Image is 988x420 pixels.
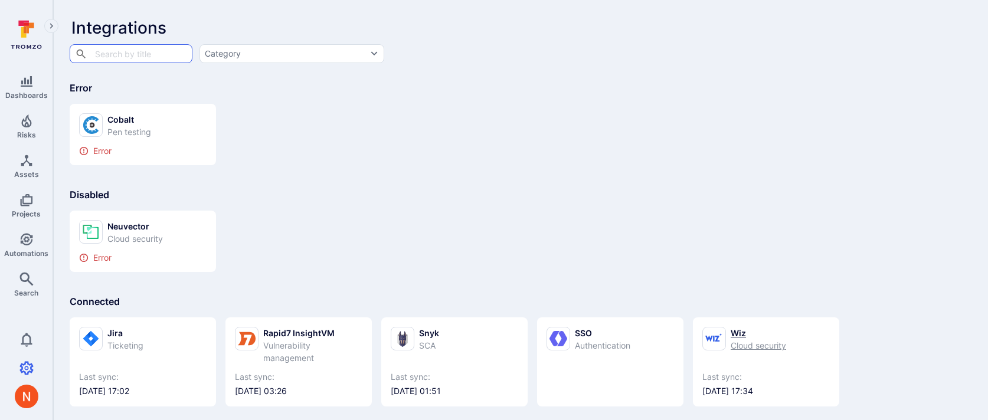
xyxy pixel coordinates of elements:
[79,253,207,262] div: Error
[419,327,439,339] div: Snyk
[731,339,786,352] div: Cloud security
[575,339,630,352] div: Authentication
[107,113,151,126] div: Cobalt
[70,296,120,307] span: Connected
[263,327,362,339] div: Rapid7 InsightVM
[107,232,163,245] div: Cloud security
[263,339,362,364] div: Vulnerability management
[92,43,169,64] input: Search by title
[70,189,109,201] span: Disabled
[79,371,207,383] span: Last sync:
[17,130,36,139] span: Risks
[235,385,362,397] span: [DATE] 03:26
[199,44,384,63] button: Category
[235,327,362,397] a: Rapid7 InsightVMVulnerability managementLast sync:[DATE] 03:26
[731,327,786,339] div: Wiz
[79,327,207,397] a: JiraTicketingLast sync:[DATE] 17:02
[205,48,241,60] div: Category
[12,209,41,218] span: Projects
[4,249,48,258] span: Automations
[235,371,362,383] span: Last sync:
[107,327,143,339] div: Jira
[70,82,92,94] span: Error
[14,288,38,297] span: Search
[575,327,630,339] div: SSO
[44,19,58,33] button: Expand navigation menu
[79,385,207,397] span: [DATE] 17:02
[47,21,55,31] i: Expand navigation menu
[702,385,830,397] span: [DATE] 17:34
[391,385,518,397] span: [DATE] 01:51
[71,18,166,38] span: Integrations
[107,339,143,352] div: Ticketing
[547,327,674,397] a: SSOAuthentication
[79,113,207,156] a: CobaltPen testingError
[5,91,48,100] span: Dashboards
[79,220,207,262] a: NeuvectorCloud securityError
[419,339,439,352] div: SCA
[702,327,830,397] a: WizCloud securityLast sync:[DATE] 17:34
[15,385,38,408] div: Neeren Patki
[107,126,151,138] div: Pen testing
[107,220,163,232] div: Neuvector
[391,327,518,397] a: SnykSCALast sync:[DATE] 01:51
[15,385,38,408] img: ACg8ocIprwjrgDQnDsNSk9Ghn5p5-B8DpAKWoJ5Gi9syOE4K59tr4Q=s96-c
[79,146,207,156] div: Error
[702,371,830,383] span: Last sync:
[391,371,518,383] span: Last sync:
[14,170,39,179] span: Assets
